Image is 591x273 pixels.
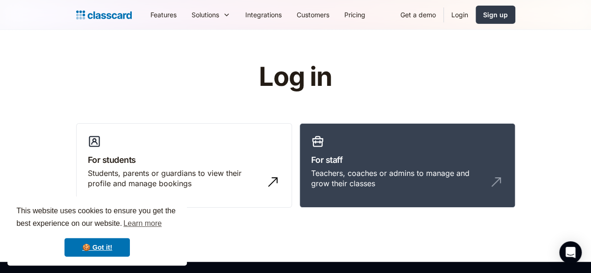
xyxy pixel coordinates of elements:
[483,10,508,20] div: Sign up
[76,8,132,21] a: home
[238,4,289,25] a: Integrations
[122,217,163,231] a: learn more about cookies
[559,241,582,264] div: Open Intercom Messenger
[7,196,187,266] div: cookieconsent
[311,168,485,189] div: Teachers, coaches or admins to manage and grow their classes
[184,4,238,25] div: Solutions
[88,154,280,166] h3: For students
[192,10,219,20] div: Solutions
[64,238,130,257] a: dismiss cookie message
[444,4,476,25] a: Login
[16,205,178,231] span: This website uses cookies to ensure you get the best experience on our website.
[311,154,504,166] h3: For staff
[76,123,292,208] a: For studentsStudents, parents or guardians to view their profile and manage bookings
[147,63,444,91] h1: Log in
[289,4,337,25] a: Customers
[299,123,515,208] a: For staffTeachers, coaches or admins to manage and grow their classes
[88,168,262,189] div: Students, parents or guardians to view their profile and manage bookings
[337,4,373,25] a: Pricing
[393,4,443,25] a: Get a demo
[143,4,184,25] a: Features
[476,6,515,24] a: Sign up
